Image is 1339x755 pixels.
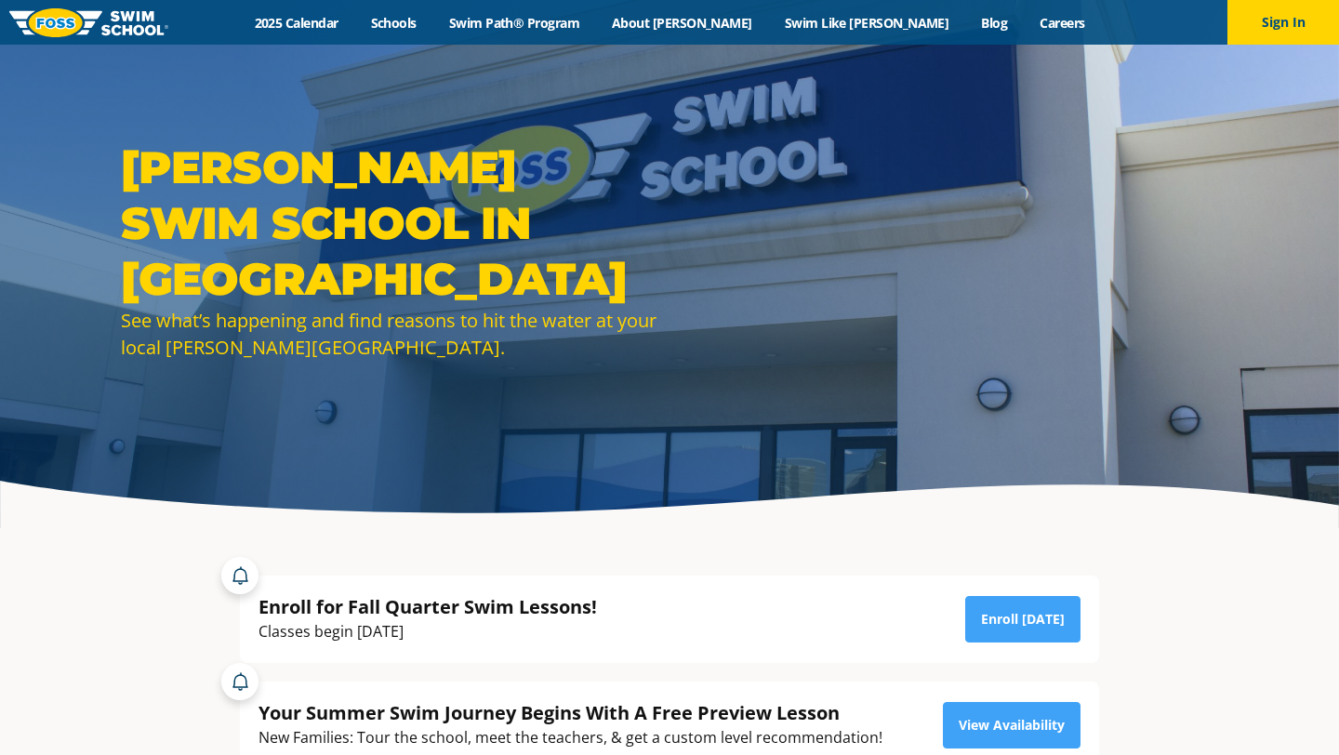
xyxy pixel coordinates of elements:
a: About [PERSON_NAME] [596,14,769,32]
div: Classes begin [DATE] [259,619,597,644]
a: Schools [354,14,432,32]
a: Swim Path® Program [432,14,595,32]
div: Your Summer Swim Journey Begins With A Free Preview Lesson [259,700,882,725]
a: 2025 Calendar [238,14,354,32]
a: Blog [965,14,1024,32]
a: Enroll [DATE] [965,596,1080,642]
img: FOSS Swim School Logo [9,8,168,37]
div: Enroll for Fall Quarter Swim Lessons! [259,594,597,619]
div: New Families: Tour the school, meet the teachers, & get a custom level recommendation! [259,725,882,750]
a: Swim Like [PERSON_NAME] [768,14,965,32]
h1: [PERSON_NAME] Swim School in [GEOGRAPHIC_DATA] [121,139,660,307]
a: View Availability [943,702,1080,748]
div: See what’s happening and find reasons to hit the water at your local [PERSON_NAME][GEOGRAPHIC_DATA]. [121,307,660,361]
a: Careers [1024,14,1101,32]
